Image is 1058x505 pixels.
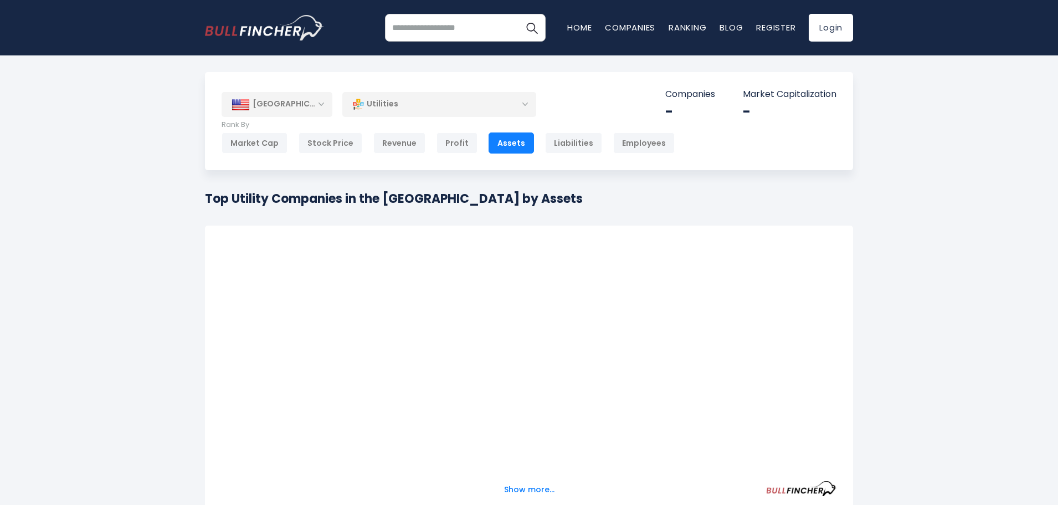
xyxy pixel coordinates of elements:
a: Login [809,14,853,42]
a: Ranking [669,22,706,33]
button: Search [518,14,546,42]
div: Market Cap [222,132,287,154]
h1: Top Utility Companies in the [GEOGRAPHIC_DATA] by Assets [205,190,583,208]
div: Employees [613,132,675,154]
div: - [665,103,715,120]
a: Go to homepage [205,15,324,40]
a: Companies [605,22,655,33]
a: Home [567,22,592,33]
div: - [743,103,836,120]
a: Blog [720,22,743,33]
img: bullfincher logo [205,15,324,40]
div: [GEOGRAPHIC_DATA] [222,92,332,116]
button: Show more... [497,481,561,499]
p: Companies [665,89,715,100]
div: Assets [489,132,534,154]
div: Stock Price [299,132,362,154]
div: Revenue [373,132,425,154]
p: Rank By [222,120,675,130]
div: Utilities [342,91,536,117]
div: Profit [436,132,477,154]
div: Liabilities [545,132,602,154]
a: Register [756,22,795,33]
p: Market Capitalization [743,89,836,100]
